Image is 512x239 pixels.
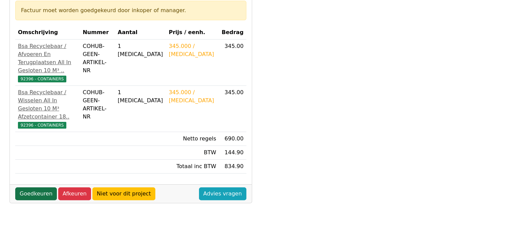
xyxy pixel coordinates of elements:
[15,187,57,200] a: Goedkeuren
[21,6,241,15] div: Factuur moet worden goedgekeurd door inkoper of manager.
[219,86,246,132] td: 345.00
[92,187,155,200] a: Niet voor dit project
[80,86,115,132] td: COHUB-GEEN-ARTIKEL-NR
[15,26,80,39] th: Omschrijving
[118,88,163,105] div: 1 [MEDICAL_DATA]
[219,160,246,174] td: 834.90
[118,42,163,58] div: 1 [MEDICAL_DATA]
[166,132,219,146] td: Netto regels
[18,42,77,83] a: Bsa Recyclebaar / Afvoeren En Terugplaatsen All In Gesloten 10 M³ ..92396 - CONTAINERS
[166,160,219,174] td: Totaal inc BTW
[169,88,216,105] div: 345.000 / [MEDICAL_DATA]
[219,146,246,160] td: 144.90
[18,76,66,82] span: 92396 - CONTAINERS
[18,88,77,121] div: Bsa Recyclebaar / Wisselen All In Gesloten 10 M³ Afzetcontainer 18..
[18,122,66,129] span: 92396 - CONTAINERS
[166,26,219,39] th: Prijs / eenh.
[219,132,246,146] td: 690.00
[58,187,91,200] a: Afkeuren
[18,88,77,129] a: Bsa Recyclebaar / Wisselen All In Gesloten 10 M³ Afzetcontainer 18..92396 - CONTAINERS
[18,42,77,75] div: Bsa Recyclebaar / Afvoeren En Terugplaatsen All In Gesloten 10 M³ ..
[199,187,246,200] a: Advies vragen
[80,39,115,86] td: COHUB-GEEN-ARTIKEL-NR
[219,39,246,86] td: 345.00
[166,146,219,160] td: BTW
[169,42,216,58] div: 345.000 / [MEDICAL_DATA]
[115,26,166,39] th: Aantal
[219,26,246,39] th: Bedrag
[80,26,115,39] th: Nummer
